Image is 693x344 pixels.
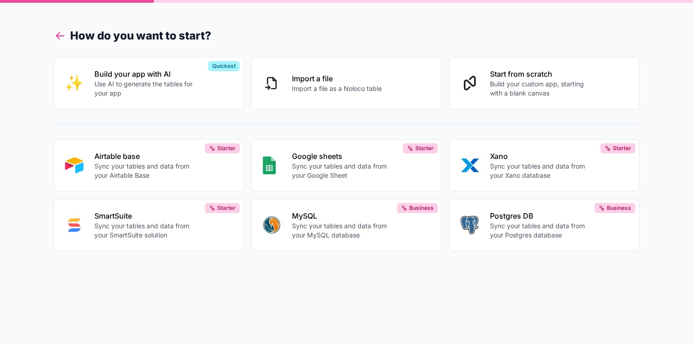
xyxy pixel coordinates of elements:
img: POSTGRES [461,216,478,234]
button: SMART_SUITESmartSuiteSync your tables and data from your SmartSuite solutionStarter [54,199,244,251]
span: Business [607,204,631,212]
p: Postgres DB [490,210,592,221]
img: XANO [461,156,479,175]
p: Sync your tables and data from your Xano database [490,162,592,180]
p: Sync your tables and data from your Postgres database [490,221,592,240]
p: Import a file as a Noloco table [292,84,382,93]
p: Google sheets [292,151,394,162]
span: Starter [217,204,236,212]
span: Starter [415,145,434,152]
button: MYSQLMySQLSync your tables and data from your MySQL databaseBusiness [251,199,442,251]
button: Import a fileImport a file as a Noloco table [251,57,442,109]
p: Sync your tables and data from your Google Sheet [292,162,394,180]
img: SMART_SUITE [65,216,83,234]
h1: How do you want to start? [54,28,640,44]
p: Sync your tables and data from your SmartSuite solution [94,221,196,240]
p: Airtable base [94,151,196,162]
img: AIRTABLE [65,156,83,175]
p: MySQL [292,210,394,221]
p: SmartSuite [94,210,196,221]
p: Sync your tables and data from your Airtable Base [94,162,196,180]
p: Xano [490,151,592,162]
p: Build your app with AI [94,68,196,79]
button: AIRTABLEAirtable baseSync your tables and data from your Airtable BaseStarter [54,139,244,192]
button: POSTGRESPostgres DBSync your tables and data from your Postgres databaseBusiness [449,199,640,251]
button: GOOGLE_SHEETSGoogle sheetsSync your tables and data from your Google SheetStarter [251,139,442,192]
p: Import a file [292,73,382,84]
p: Start from scratch [490,68,592,79]
button: XANOXanoSync your tables and data from your Xano databaseStarter [449,139,640,192]
img: MYSQL [263,216,281,234]
p: Use AI to generate the tables for your app [94,79,196,98]
p: Build your custom app, starting with a blank canvas [490,79,592,98]
span: Business [409,204,434,212]
button: Start from scratchBuild your custom app, starting with a blank canvas [449,57,640,109]
img: GOOGLE_SHEETS [263,156,276,175]
button: INTERNAL_WITH_AIBuild your app with AIUse AI to generate the tables for your appQuickest [54,57,244,109]
span: Starter [613,145,631,152]
span: Starter [217,145,236,152]
div: Quickest [208,61,240,71]
img: INTERNAL_WITH_AI [65,74,83,92]
p: Sync your tables and data from your MySQL database [292,221,394,240]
